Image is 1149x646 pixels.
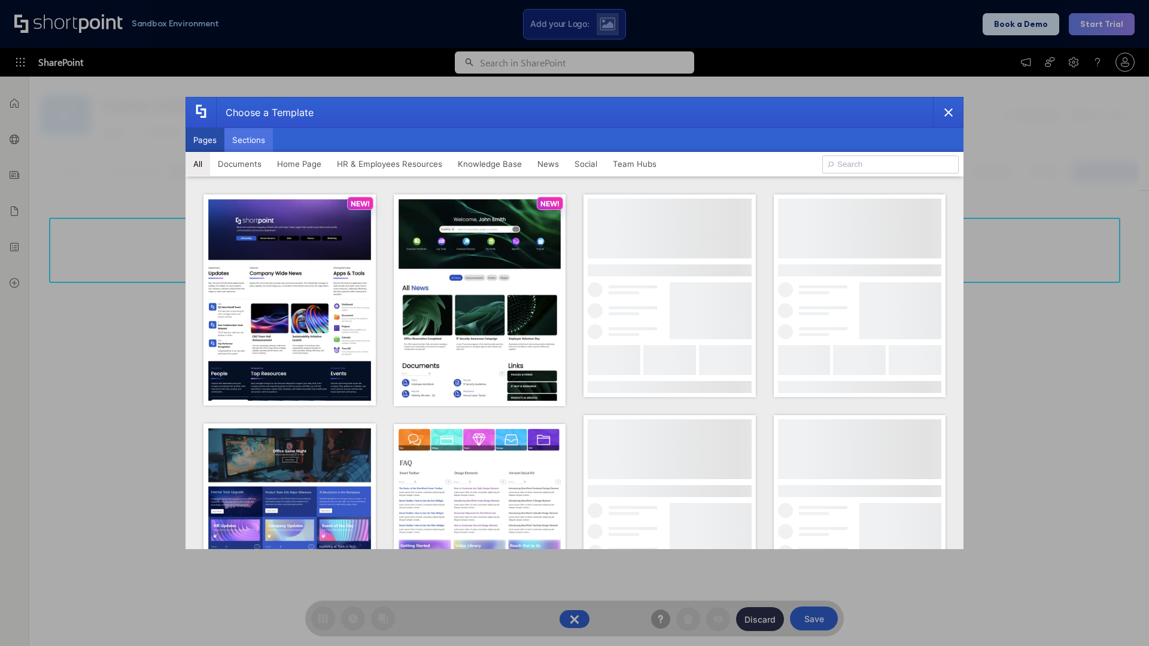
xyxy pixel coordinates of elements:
[210,152,269,176] button: Documents
[540,199,560,208] p: NEW!
[186,152,210,176] button: All
[329,152,450,176] button: HR & Employees Resources
[605,152,664,176] button: Team Hubs
[216,97,314,127] div: Choose a Template
[530,152,567,176] button: News
[269,152,329,176] button: Home Page
[351,199,370,208] p: NEW!
[186,97,963,549] div: template selector
[186,128,224,152] button: Pages
[450,152,530,176] button: Knowledge Base
[1089,589,1149,646] iframe: Chat Widget
[224,128,273,152] button: Sections
[567,152,605,176] button: Social
[822,156,959,173] input: Search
